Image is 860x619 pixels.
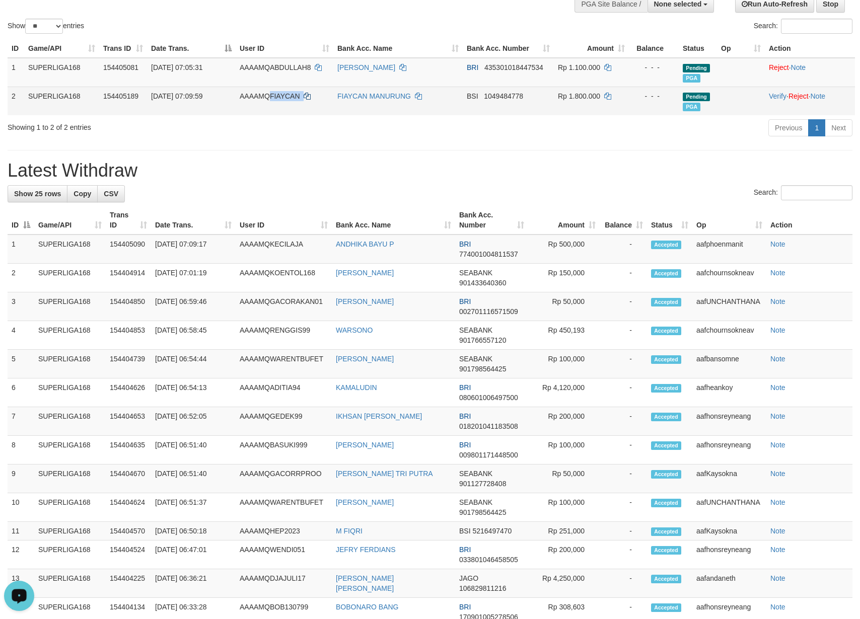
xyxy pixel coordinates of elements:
[103,92,138,100] span: 154405189
[236,493,332,522] td: AAAAMQWARENTBUFET
[455,206,528,235] th: Bank Acc. Number: activate to sort column ascending
[34,378,106,407] td: SUPERLIGA168
[600,493,647,522] td: -
[34,569,106,598] td: SUPERLIGA168
[106,436,151,465] td: 154404635
[459,546,471,554] span: BRI
[651,269,681,278] span: Accepted
[651,413,681,421] span: Accepted
[459,480,506,488] span: Copy 901127728408 to clipboard
[459,441,471,449] span: BRI
[770,441,785,449] a: Note
[459,307,518,316] span: Copy 002701116571509 to clipboard
[651,355,681,364] span: Accepted
[692,569,766,598] td: aafandaneth
[236,292,332,321] td: AAAAMQGACORAKAN01
[467,63,478,71] span: BRI
[692,206,766,235] th: Op: activate to sort column ascending
[236,264,332,292] td: AAAAMQKOENTOL168
[459,527,471,535] span: BSI
[683,74,700,83] span: Marked by aafromsomean
[8,436,34,465] td: 8
[770,383,785,392] a: Note
[8,321,34,350] td: 4
[151,206,236,235] th: Date Trans.: activate to sort column ascending
[770,603,785,611] a: Note
[528,235,600,264] td: Rp 500,000
[459,279,506,287] span: Copy 901433640360 to clipboard
[459,584,506,592] span: Copy 106829811216 to clipboard
[337,92,411,100] a: FIAYCAN MANURUNG
[147,39,236,58] th: Date Trans.: activate to sort column descending
[8,235,34,264] td: 1
[14,190,61,198] span: Show 25 rows
[336,269,394,277] a: [PERSON_NAME]
[754,185,852,200] label: Search:
[151,264,236,292] td: [DATE] 07:01:19
[106,540,151,569] td: 154404524
[692,436,766,465] td: aafhonsreyneang
[528,540,600,569] td: Rp 200,000
[459,250,518,258] span: Copy 774001004811537 to clipboard
[554,39,629,58] th: Amount: activate to sort column ascending
[236,436,332,465] td: AAAAMQBASUKI999
[633,62,675,72] div: - - -
[769,92,786,100] a: Verify
[336,603,398,611] a: BOBONARO BANG
[528,436,600,465] td: Rp 100,000
[810,92,825,100] a: Note
[600,407,647,436] td: -
[34,465,106,493] td: SUPERLIGA168
[600,264,647,292] td: -
[240,92,300,100] span: AAAAMQFIAYCAN
[34,206,106,235] th: Game/API: activate to sort column ascending
[106,407,151,436] td: 154404653
[151,292,236,321] td: [DATE] 06:59:46
[459,422,518,430] span: Copy 018201041183508 to clipboard
[151,522,236,540] td: [DATE] 06:50:18
[692,540,766,569] td: aafhonsreyneang
[647,206,692,235] th: Status: activate to sort column ascending
[236,321,332,350] td: AAAAMQRENGGIS99
[8,540,34,569] td: 12
[106,292,151,321] td: 154404850
[459,269,492,277] span: SEABANK
[151,493,236,522] td: [DATE] 06:51:37
[74,190,91,198] span: Copy
[683,103,700,111] span: Marked by aafchoeunmanni
[151,436,236,465] td: [DATE] 06:51:40
[692,350,766,378] td: aafbansomne
[106,378,151,407] td: 154404626
[770,574,785,582] a: Note
[600,436,647,465] td: -
[651,441,681,450] span: Accepted
[651,298,681,306] span: Accepted
[106,264,151,292] td: 154404914
[34,436,106,465] td: SUPERLIGA168
[151,540,236,569] td: [DATE] 06:47:01
[336,326,373,334] a: WARSONO
[600,465,647,493] td: -
[781,19,852,34] input: Search:
[768,119,809,136] a: Previous
[766,206,852,235] th: Action
[236,465,332,493] td: AAAAMQGACORRPROO
[770,297,785,305] a: Note
[459,603,471,611] span: BRI
[791,63,806,71] a: Note
[770,240,785,248] a: Note
[236,350,332,378] td: AAAAMQWARENTBUFET
[8,19,84,34] label: Show entries
[240,63,311,71] span: AAAAMQABDULLAH8
[34,264,106,292] td: SUPERLIGA168
[151,321,236,350] td: [DATE] 06:58:45
[459,240,471,248] span: BRI
[770,269,785,277] a: Note
[558,63,600,71] span: Rp 1.100.000
[765,87,855,115] td: · ·
[337,63,395,71] a: [PERSON_NAME]
[8,407,34,436] td: 7
[8,87,24,115] td: 2
[34,407,106,436] td: SUPERLIGA168
[825,119,852,136] a: Next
